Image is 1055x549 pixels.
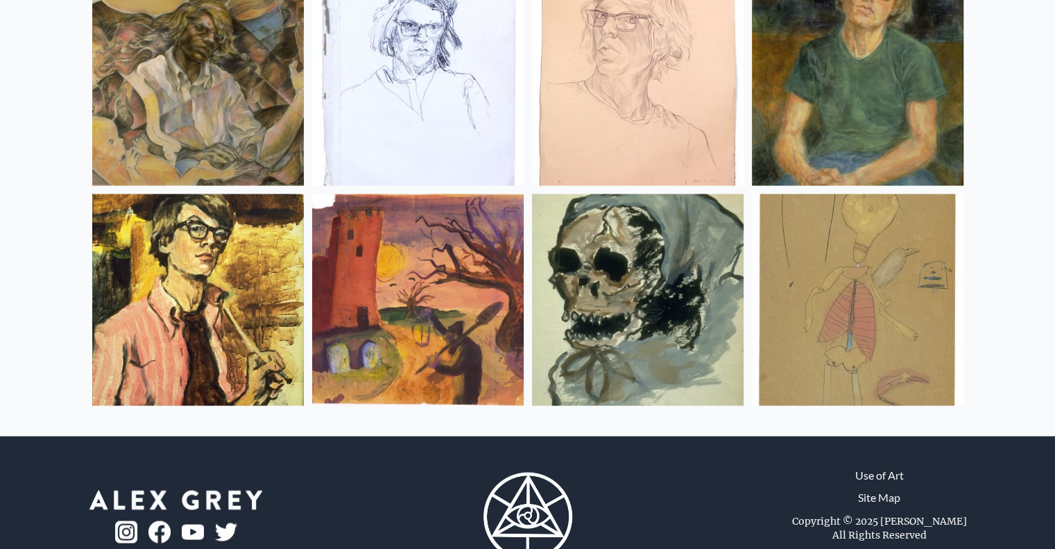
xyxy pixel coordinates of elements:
[215,523,237,541] img: twitter-logo.png
[792,514,967,527] div: Copyright © 2025 [PERSON_NAME]
[182,524,204,540] img: youtube-logo.png
[832,527,927,541] div: All Rights Reserved
[115,521,137,543] img: ig-logo.png
[148,521,171,543] img: fb-logo.png
[858,489,900,505] a: Site Map
[855,466,904,483] a: Use of Art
